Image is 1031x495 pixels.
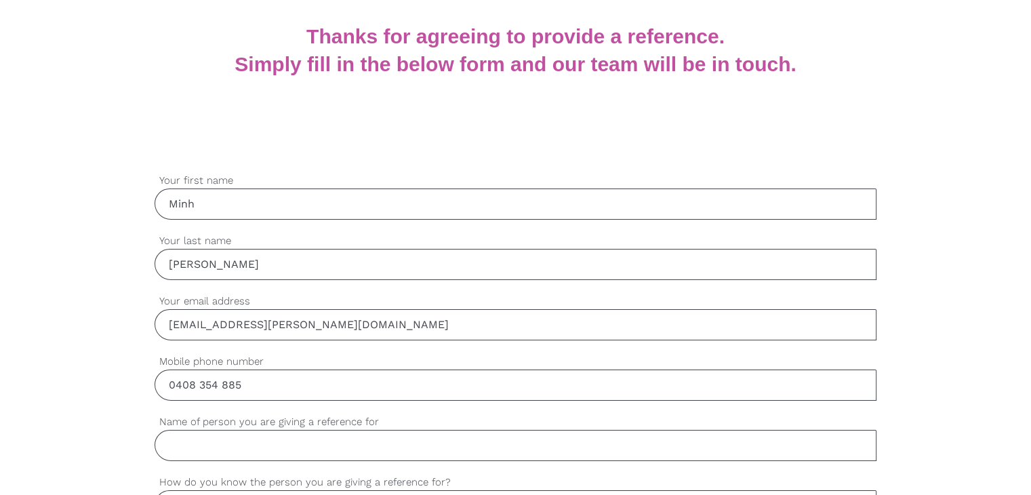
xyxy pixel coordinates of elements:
label: How do you know the person you are giving a reference for? [155,475,876,490]
label: Mobile phone number [155,354,876,370]
label: Your first name [155,173,876,189]
label: Your last name [155,233,876,249]
b: Simply fill in the below form and our team will be in touch. [235,53,796,75]
b: Thanks for agreeing to provide a reference. [306,25,725,47]
label: Name of person you are giving a reference for [155,414,876,430]
label: Your email address [155,294,876,309]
